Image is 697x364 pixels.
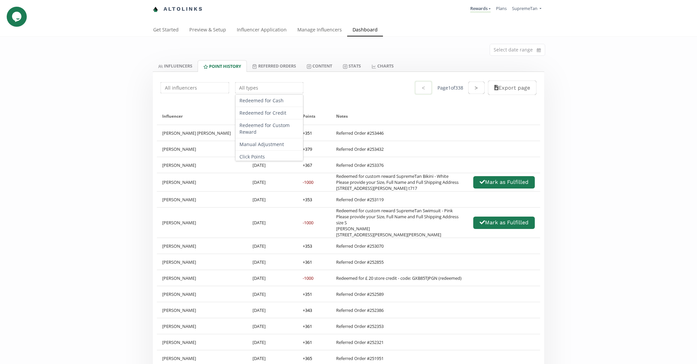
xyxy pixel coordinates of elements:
[247,270,298,286] div: [DATE]
[303,275,313,281] div: -1000
[303,162,312,168] div: + 367
[234,81,305,94] input: All types
[336,243,384,249] div: Referred Order #253070
[148,24,184,37] a: Get Started
[303,243,312,249] div: + 353
[512,5,537,11] span: SupremeTan
[157,157,247,173] div: [PERSON_NAME]
[468,82,484,94] button: >
[347,24,383,37] a: Dashboard
[7,7,28,27] iframe: chat widget
[153,7,158,12] img: favicon-32x32.png
[247,254,298,270] div: [DATE]
[162,108,242,125] div: Influencer
[470,5,491,13] a: Rewards
[473,217,535,229] button: Mark as Fulfilled
[336,146,384,152] div: Referred Order #253432
[247,238,298,254] div: [DATE]
[157,173,247,191] div: [PERSON_NAME]
[366,60,399,72] a: CHARTS
[301,60,337,72] a: Content
[336,197,384,203] div: Referred Order #253119
[247,318,298,334] div: [DATE]
[336,307,384,313] div: Referred Order #252386
[303,130,312,136] div: + 351
[512,5,541,13] a: SupremeTan
[157,318,247,334] div: [PERSON_NAME]
[488,81,536,95] button: Export page
[337,60,366,72] a: Stats
[198,60,247,72] a: Point HISTORY
[303,108,325,125] div: Points
[157,270,247,286] div: [PERSON_NAME]
[231,24,292,37] a: Influencer Application
[153,4,203,15] a: Altolinks
[247,286,298,302] div: [DATE]
[303,355,312,361] div: + 365
[537,47,541,53] svg: calendar
[153,60,198,72] a: INFLUENCERS
[235,138,303,151] div: Manual Adjustment
[303,307,312,313] div: + 343
[157,302,247,318] div: [PERSON_NAME]
[247,173,298,191] div: [DATE]
[292,24,347,37] a: Manage Influencers
[336,108,535,125] div: Notes
[157,208,247,238] div: [PERSON_NAME]
[160,81,230,94] input: All influencers
[414,81,432,95] button: <
[157,334,247,350] div: [PERSON_NAME]
[336,291,384,297] div: Referred Order #252589
[303,323,312,329] div: + 361
[157,192,247,207] div: [PERSON_NAME]
[157,238,247,254] div: [PERSON_NAME]
[336,323,384,329] div: Referred Order #252353
[336,355,384,361] div: Referred Order #251951
[303,146,312,152] div: + 379
[303,259,312,265] div: + 361
[235,151,303,163] div: Click Points
[157,254,247,270] div: [PERSON_NAME]
[184,24,231,37] a: Preview & Setup
[336,130,384,136] div: Referred Order #253446
[336,259,384,265] div: Referred Order #252855
[247,192,298,207] div: [DATE]
[303,220,313,226] div: -1000
[247,157,298,173] div: [DATE]
[336,173,459,191] div: Redeemed for custom reward SupremeTan Bikini - White Please provide your Size, Full Name and Full...
[157,286,247,302] div: [PERSON_NAME]
[235,119,303,138] div: Redeemed for Custom Reward
[437,85,463,91] div: Page 1 of 338
[473,176,535,189] button: Mark as Fulfilled
[496,5,507,11] a: Plans
[303,179,313,185] div: -1000
[336,208,459,238] div: Redeemed for custom reward SupremeTan Swimsuit - Pink Please provide your Size, Full Name and Ful...
[157,141,247,157] div: [PERSON_NAME]
[336,339,384,345] div: Referred Order #252321
[235,95,303,107] div: Redeemed for Cash
[336,275,462,281] div: Redeemed for £ 20 store credit - code: GXB85TJPGN (redeemed)
[303,197,312,203] div: + 353
[157,125,247,141] div: [PERSON_NAME] [PERSON_NAME]
[336,162,384,168] div: Referred Order #253376
[303,339,312,345] div: + 361
[303,291,312,297] div: + 351
[247,208,298,238] div: [DATE]
[247,334,298,350] div: [DATE]
[247,60,301,72] a: Referred Orders
[247,302,298,318] div: [DATE]
[235,107,303,119] div: Redeemed for Credit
